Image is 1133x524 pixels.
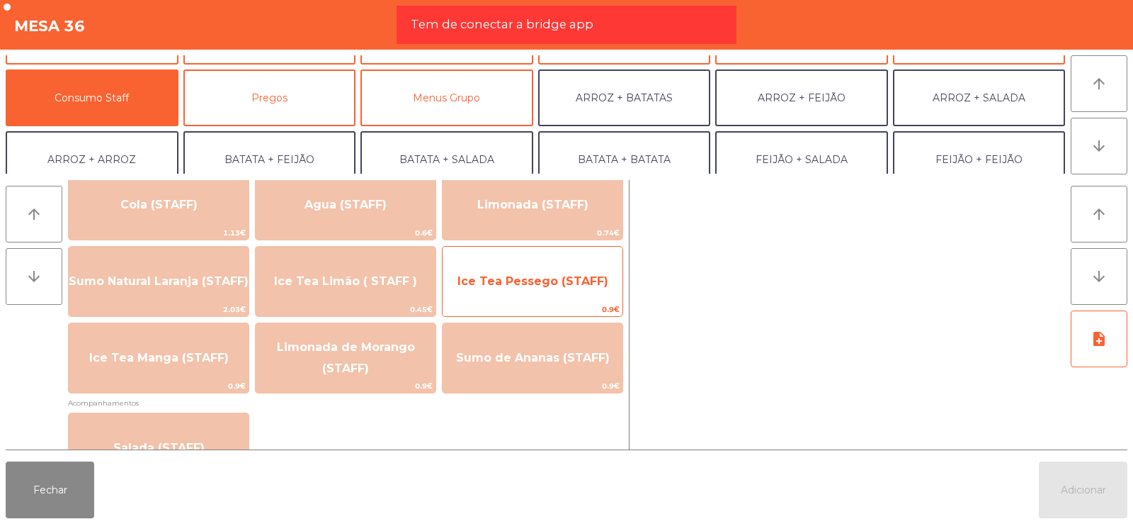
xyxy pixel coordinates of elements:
[1091,330,1108,347] i: note_add
[274,274,417,288] span: Ice Tea Limão ( STAFF )
[1091,268,1108,285] i: arrow_downward
[25,268,42,285] i: arrow_downward
[6,248,62,305] button: arrow_downward
[893,131,1066,188] button: FEIJÃO + FEIJÃO
[1071,118,1127,174] button: arrow_downward
[6,131,178,188] button: ARROZ + ARROZ
[256,303,435,316] span: 0.45€
[69,274,249,288] span: Sumo Natural Laranja (STAFF)
[1091,138,1108,155] i: arrow_downward
[360,69,533,126] button: Menus Grupo
[893,69,1066,126] button: ARROZ + SALADA
[89,351,229,364] span: Ice Tea Manga (STAFF)
[25,206,42,223] i: arrow_upward
[715,131,888,188] button: FEIJÃO + SALADA
[256,226,435,240] span: 0.6€
[6,186,62,243] button: arrow_upward
[456,351,610,364] span: Sumo de Ananas (STAFF)
[277,340,415,375] span: Limonada de Morango (STAFF)
[304,198,387,211] span: Agua (STAFF)
[69,379,249,393] span: 0.9€
[538,69,711,126] button: ARROZ + BATATAS
[538,131,711,188] button: BATATA + BATATA
[715,69,888,126] button: ARROZ + FEIJÃO
[113,441,205,455] span: Salada (STAFF)
[183,69,356,126] button: Pregos
[1091,75,1108,92] i: arrow_upward
[256,379,435,393] span: 0.9€
[14,16,85,37] h4: Mesa 36
[443,226,622,240] span: 0.74€
[69,226,249,240] span: 1.13€
[477,198,588,211] span: Limonada (STAFF)
[1071,55,1127,112] button: arrow_upward
[360,131,533,188] button: BATATA + SALADA
[1071,248,1127,305] button: arrow_downward
[443,303,622,316] span: 0.9€
[120,198,198,211] span: Cola (STAFF)
[443,379,622,393] span: 0.9€
[1071,311,1127,367] button: note_add
[411,16,593,33] span: Tem de conectar a bridge app
[68,396,623,410] span: Acompanhamentos
[457,274,608,288] span: Ice Tea Pessego (STAFF)
[6,462,94,518] button: Fechar
[1091,206,1108,223] i: arrow_upward
[183,131,356,188] button: BATATA + FEIJÃO
[6,69,178,126] button: Consumo Staff
[1071,186,1127,243] button: arrow_upward
[69,303,249,316] span: 2.03€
